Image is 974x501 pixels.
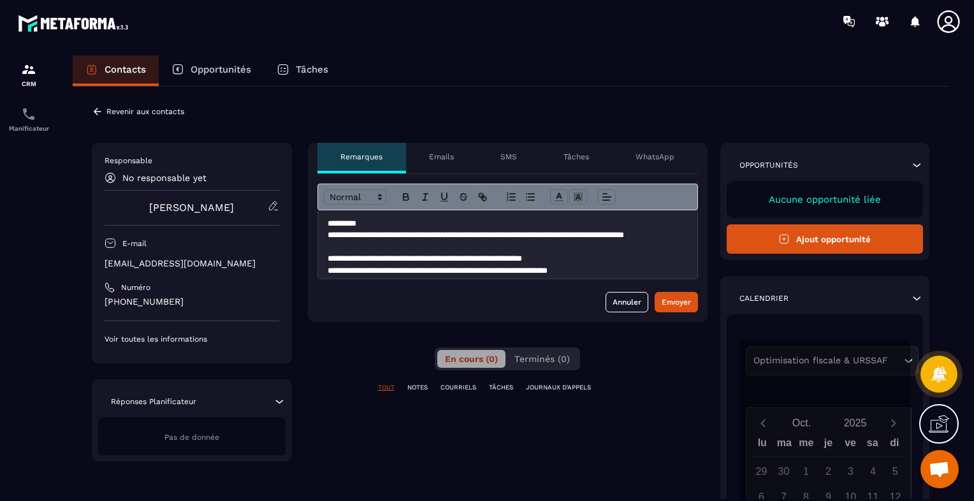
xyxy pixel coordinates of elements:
[106,107,184,116] p: Revenir aux contacts
[21,106,36,122] img: scheduler
[489,383,513,392] p: TÂCHES
[727,224,924,254] button: Ajout opportunité
[514,354,570,364] span: Terminés (0)
[526,383,591,392] p: JOURNAUX D'APPELS
[159,55,264,86] a: Opportunités
[739,160,798,170] p: Opportunités
[3,52,54,97] a: formationformationCRM
[105,64,146,75] p: Contacts
[920,450,959,488] div: Ouvrir le chat
[500,152,517,162] p: SMS
[111,396,196,407] p: Réponses Planificateur
[73,55,159,86] a: Contacts
[18,11,133,35] img: logo
[378,383,395,392] p: TOUT
[636,152,674,162] p: WhatsApp
[122,173,207,183] p: No responsable yet
[440,383,476,392] p: COURRIELS
[105,156,279,166] p: Responsable
[191,64,251,75] p: Opportunités
[3,125,54,132] p: Planificateur
[149,201,234,214] a: [PERSON_NAME]
[606,292,648,312] button: Annuler
[429,152,454,162] p: Emails
[122,238,147,249] p: E-mail
[739,194,911,205] p: Aucune opportunité liée
[340,152,382,162] p: Remarques
[121,282,150,293] p: Numéro
[105,334,279,344] p: Voir toutes les informations
[296,64,328,75] p: Tâches
[164,433,219,442] span: Pas de donnée
[407,383,428,392] p: NOTES
[445,354,498,364] span: En cours (0)
[662,296,691,309] div: Envoyer
[563,152,589,162] p: Tâches
[105,258,279,270] p: [EMAIL_ADDRESS][DOMAIN_NAME]
[437,350,505,368] button: En cours (0)
[655,292,698,312] button: Envoyer
[105,296,279,308] p: [PHONE_NUMBER]
[264,55,341,86] a: Tâches
[3,80,54,87] p: CRM
[739,293,789,303] p: Calendrier
[21,62,36,77] img: formation
[3,97,54,142] a: schedulerschedulerPlanificateur
[507,350,578,368] button: Terminés (0)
